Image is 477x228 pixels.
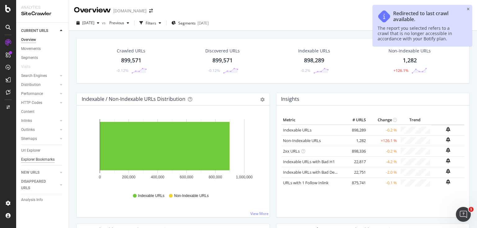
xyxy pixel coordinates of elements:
[378,25,461,41] div: The report you selected refers to a crawl that is no longer accessible in accordance with your Bo...
[180,175,193,179] text: 600,000
[117,48,145,54] div: Crawled URLs
[21,109,64,115] a: Content
[21,178,58,191] a: DISAPPEARED URLS
[283,127,311,133] a: Indexable URLs
[21,37,36,43] div: Overview
[149,9,153,13] div: arrow-right-arrow-left
[367,167,398,177] td: -2.0 %
[113,8,147,14] div: [DOMAIN_NAME]
[446,158,450,163] div: bell-plus
[250,211,269,216] a: View More
[21,156,64,163] a: Explorer Bookmarks
[21,136,37,142] div: Sitemaps
[21,118,32,124] div: Inlinks
[403,56,417,65] div: 1,282
[209,175,222,179] text: 800,000
[138,193,164,199] span: Indexable URLs
[343,146,367,156] td: 898,336
[367,177,398,188] td: -0.1 %
[116,68,128,73] div: -0.12%
[343,167,367,177] td: 22,751
[343,115,367,125] th: # URLS
[21,169,39,176] div: NEW URLS
[446,169,450,174] div: bell-plus
[74,5,111,16] div: Overview
[21,46,64,52] a: Movements
[260,97,265,102] div: gear
[281,95,299,103] h4: Insights
[74,18,102,28] button: [DATE]
[446,137,450,142] div: bell-plus
[283,138,321,143] a: Non-Indexable URLs
[456,207,471,222] iframe: Intercom live chat
[21,82,58,88] a: Distribution
[446,127,450,132] div: bell-plus
[21,136,58,142] a: Sitemaps
[82,115,263,187] svg: A chart.
[21,127,58,133] a: Outlinks
[21,100,58,106] a: HTTP Codes
[212,56,233,65] div: 899,571
[21,82,41,88] div: Distribution
[21,147,40,154] div: Url Explorer
[21,64,37,70] a: Visits
[283,180,329,186] a: URLs with 1 Follow Inlink
[146,20,156,26] div: Filters
[393,11,461,22] div: Redirected to last crawl available.
[82,96,185,102] div: Indexable / Non-Indexable URLs Distribution
[21,28,58,34] a: CURRENT URLS
[367,115,398,125] th: Change
[205,48,240,54] div: Discovered URLs
[21,197,43,203] div: Analysis Info
[467,7,470,11] div: close toast
[107,20,124,25] span: Previous
[367,135,398,146] td: +126.1 %
[21,91,43,97] div: Performance
[367,125,398,136] td: -0.2 %
[21,197,64,203] a: Analysis Info
[174,193,208,199] span: Non-Indexable URLs
[469,207,474,212] span: 1
[393,68,408,73] div: +126.1%
[21,46,41,52] div: Movements
[343,135,367,146] td: 1,282
[304,56,324,65] div: 898,289
[21,10,64,17] div: SiteCrawler
[82,20,94,25] span: 2025 Aug. 11th
[122,175,136,179] text: 200,000
[343,177,367,188] td: 875,741
[21,73,47,79] div: Search Engines
[198,20,209,26] div: [DATE]
[446,179,450,184] div: bell-plus
[446,148,450,153] div: bell-plus
[283,159,335,164] a: Indexable URLs with Bad H1
[281,115,343,125] th: Metric
[21,55,38,61] div: Segments
[343,156,367,167] td: 22,817
[21,64,30,70] div: Visits
[107,18,132,28] button: Previous
[121,56,141,65] div: 899,571
[367,146,398,156] td: -0.2 %
[21,118,58,124] a: Inlinks
[21,5,64,10] div: Analytics
[301,68,310,73] div: -0.2%
[169,18,211,28] button: Segments[DATE]
[21,109,34,115] div: Content
[21,178,52,191] div: DISAPPEARED URLS
[21,169,58,176] a: NEW URLS
[298,48,330,54] div: Indexable URLs
[398,115,432,125] th: Trend
[21,73,58,79] a: Search Engines
[102,20,107,25] span: vs
[21,156,55,163] div: Explorer Bookmarks
[151,175,165,179] text: 400,000
[137,18,164,28] button: Filters
[99,175,101,179] text: 0
[21,100,42,106] div: HTTP Codes
[178,20,196,26] span: Segments
[21,55,64,61] a: Segments
[208,68,220,73] div: -0.12%
[283,148,300,154] a: 2xx URLs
